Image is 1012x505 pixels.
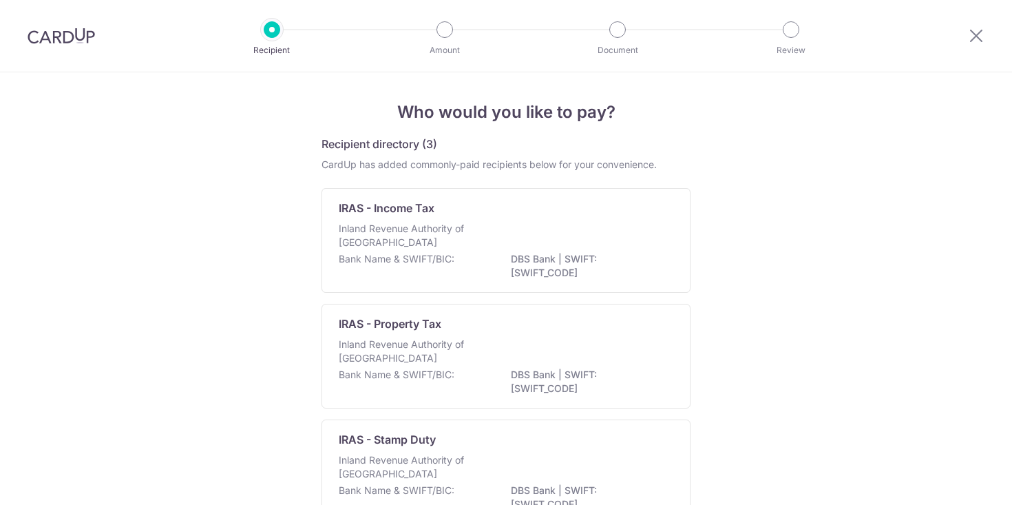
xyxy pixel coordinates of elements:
p: Inland Revenue Authority of [GEOGRAPHIC_DATA] [339,453,485,481]
p: IRAS - Stamp Duty [339,431,436,448]
p: Bank Name & SWIFT/BIC: [339,252,454,266]
p: Bank Name & SWIFT/BIC: [339,368,454,382]
h5: Recipient directory (3) [321,136,437,152]
p: DBS Bank | SWIFT: [SWIFT_CODE] [511,252,665,280]
p: IRAS - Property Tax [339,316,441,332]
h4: Who would you like to pay? [321,100,691,125]
p: DBS Bank | SWIFT: [SWIFT_CODE] [511,368,665,395]
p: Inland Revenue Authority of [GEOGRAPHIC_DATA] [339,338,485,365]
p: Inland Revenue Authority of [GEOGRAPHIC_DATA] [339,222,485,249]
p: Recipient [221,43,323,57]
img: CardUp [28,28,95,44]
p: IRAS - Income Tax [339,200,434,216]
p: Amount [394,43,496,57]
p: Review [740,43,842,57]
div: CardUp has added commonly-paid recipients below for your convenience. [321,158,691,172]
iframe: Opens a widget where you can find more information [923,464,998,498]
p: Bank Name & SWIFT/BIC: [339,484,454,497]
p: Document [567,43,668,57]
